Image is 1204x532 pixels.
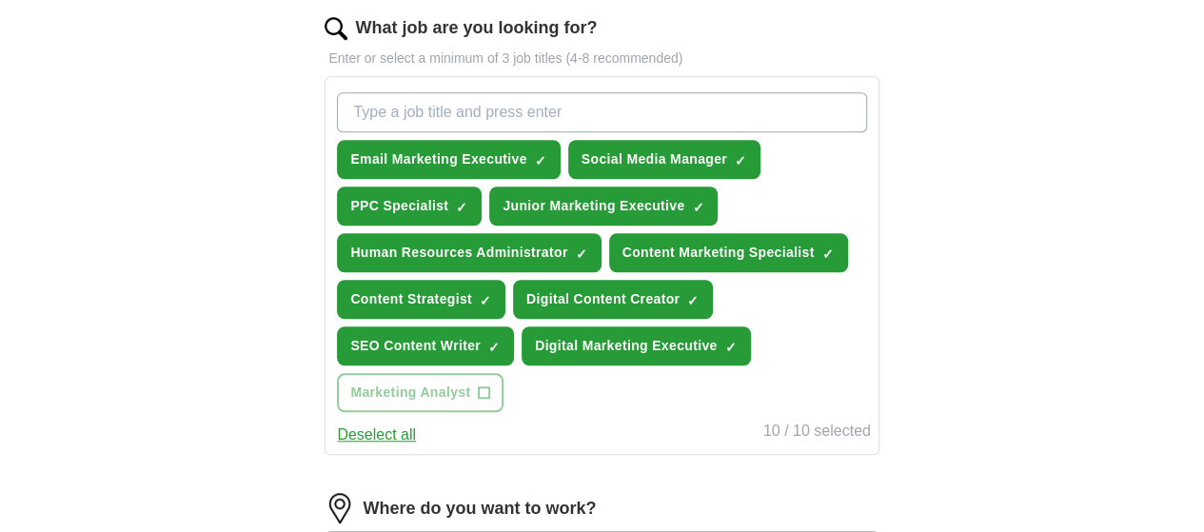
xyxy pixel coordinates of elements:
[350,336,481,356] span: SEO Content Writer
[503,196,684,216] span: Junior Marketing Executive
[489,187,718,226] button: Junior Marketing Executive✓
[337,326,514,365] button: SEO Content Writer✓
[622,243,815,263] span: Content Marketing Specialist
[456,200,467,215] span: ✓
[576,246,587,262] span: ✓
[513,280,713,319] button: Digital Content Creator✓
[568,140,760,179] button: Social Media Manager✓
[325,17,347,40] img: search.png
[822,246,834,262] span: ✓
[337,140,560,179] button: Email Marketing Executive✓
[337,280,505,319] button: Content Strategist✓
[687,293,699,308] span: ✓
[350,383,470,403] span: Marketing Analyst
[337,373,503,412] button: Marketing Analyst
[350,149,526,169] span: Email Marketing Executive
[480,293,491,308] span: ✓
[350,196,448,216] span: PPC Specialist
[735,153,746,168] span: ✓
[337,92,866,132] input: Type a job title and press enter
[337,424,416,446] button: Deselect all
[725,340,737,355] span: ✓
[522,326,751,365] button: Digital Marketing Executive✓
[609,233,848,272] button: Content Marketing Specialist✓
[325,493,355,523] img: location.png
[535,153,546,168] span: ✓
[363,496,596,522] label: Where do you want to work?
[325,49,878,69] p: Enter or select a minimum of 3 job titles (4-8 recommended)
[763,420,871,446] div: 10 / 10 selected
[526,289,680,309] span: Digital Content Creator
[337,233,601,272] button: Human Resources Administrator✓
[535,336,718,356] span: Digital Marketing Executive
[582,149,727,169] span: Social Media Manager
[350,289,472,309] span: Content Strategist
[337,187,482,226] button: PPC Specialist✓
[350,243,567,263] span: Human Resources Administrator
[355,15,597,41] label: What job are you looking for?
[692,200,703,215] span: ✓
[488,340,500,355] span: ✓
